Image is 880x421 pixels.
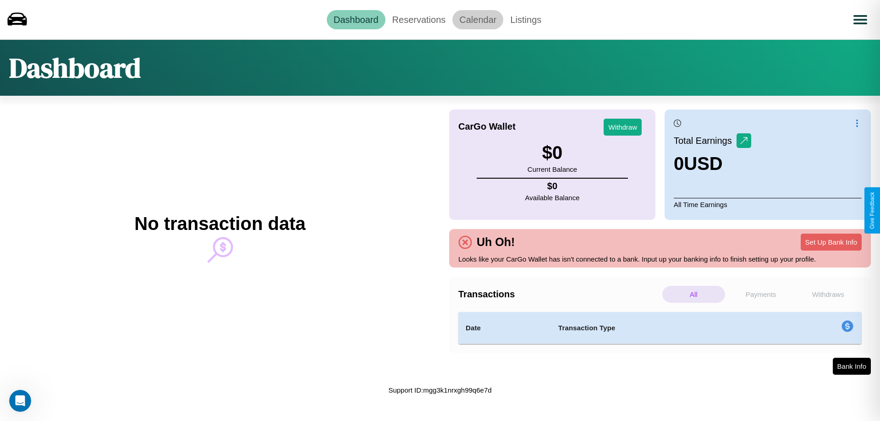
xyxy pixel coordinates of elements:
a: Listings [503,10,548,29]
a: Reservations [385,10,453,29]
h3: $ 0 [528,142,577,163]
h4: Date [466,323,544,334]
a: Calendar [452,10,503,29]
p: Total Earnings [674,132,737,149]
p: Current Balance [528,163,577,175]
h4: $ 0 [525,181,580,191]
h4: CarGo Wallet [458,121,516,132]
iframe: Intercom live chat [9,390,31,412]
button: Withdraw [604,119,642,136]
a: Dashboard [327,10,385,29]
button: Open menu [847,7,873,33]
p: Withdraws [797,286,859,303]
p: Support ID: mgg3k1nrxgh99q6e7d [388,384,491,396]
button: Set Up Bank Info [801,234,862,251]
h1: Dashboard [9,49,141,87]
div: Give Feedback [869,192,875,229]
p: Available Balance [525,191,580,204]
p: Looks like your CarGo Wallet has isn't connected to a bank. Input up your banking info to finish ... [458,253,862,265]
h4: Transaction Type [558,323,766,334]
p: All [662,286,725,303]
button: Bank Info [833,358,871,375]
h4: Transactions [458,289,660,300]
p: All Time Earnings [674,198,862,211]
h4: Uh Oh! [472,235,519,249]
h3: 0 USD [674,153,751,174]
table: simple table [458,312,862,344]
p: Payments [730,286,792,303]
h2: No transaction data [134,213,305,234]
